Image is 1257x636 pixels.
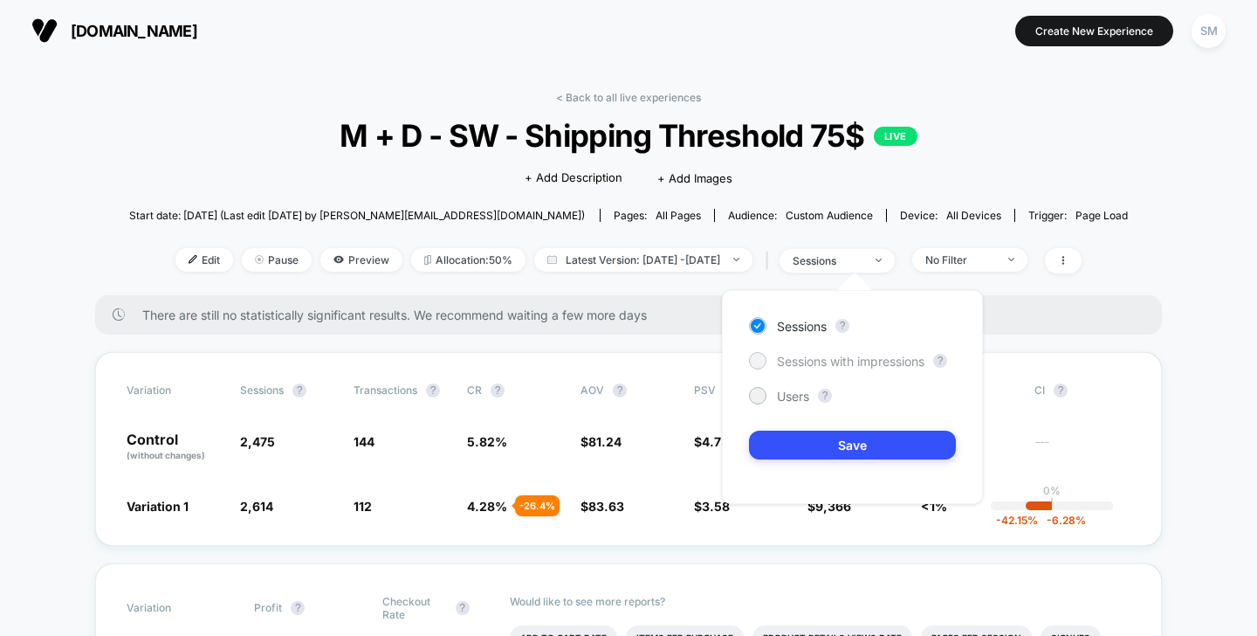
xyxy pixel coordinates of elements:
[1008,258,1014,261] img: end
[411,248,525,272] span: Allocation: 50%
[761,248,780,273] span: |
[793,254,862,267] div: sessions
[656,209,701,222] span: all pages
[580,384,604,397] span: AOV
[588,499,624,514] span: 83.63
[702,499,730,514] span: 3.58
[694,434,729,449] span: $
[1038,514,1086,527] span: -6.28 %
[613,384,627,397] button: ?
[786,209,873,222] span: Custom Audience
[1075,209,1128,222] span: Page Load
[510,595,1130,608] p: Would like to see more reports?
[382,595,447,621] span: Checkout Rate
[127,499,189,514] span: Variation 1
[1034,384,1130,397] span: CI
[925,253,995,266] div: No Filter
[1034,437,1130,462] span: ---
[876,259,882,262] img: end
[291,601,305,615] button: ?
[694,499,730,514] span: $
[240,384,284,397] span: Sessions
[426,384,440,397] button: ?
[946,209,1001,222] span: all devices
[556,91,701,104] a: < Back to all live experiences
[240,499,273,514] span: 2,614
[354,499,372,514] span: 112
[129,209,585,222] span: Start date: [DATE] (Last edit [DATE] by [PERSON_NAME][EMAIL_ADDRESS][DOMAIN_NAME])
[777,354,924,369] span: Sessions with impressions
[702,434,729,449] span: 4.73
[424,255,431,265] img: rebalance
[1050,497,1054,510] p: |
[1192,14,1226,48] div: SM
[886,209,1014,222] span: Device:
[777,319,827,334] span: Sessions
[525,169,622,187] span: + Add Description
[588,434,622,449] span: 81.24
[491,384,505,397] button: ?
[467,434,507,449] span: 5.82 %
[818,389,832,403] button: ?
[320,248,402,272] span: Preview
[657,171,732,185] span: + Add Images
[456,601,470,615] button: ?
[127,432,223,462] p: Control
[547,255,557,264] img: calendar
[580,434,622,449] span: $
[467,499,507,514] span: 4.28 %
[127,450,205,460] span: (without changes)
[127,595,223,621] span: Variation
[292,384,306,397] button: ?
[996,514,1038,527] span: -42.15 %
[26,17,203,45] button: [DOMAIN_NAME]
[242,248,312,272] span: Pause
[354,384,417,397] span: Transactions
[733,258,739,261] img: end
[255,255,264,264] img: end
[179,117,1078,154] span: M + D - SW - Shipping Threshold 75$
[189,255,197,264] img: edit
[240,434,275,449] span: 2,475
[175,248,233,272] span: Edit
[1043,484,1061,497] p: 0%
[1054,384,1068,397] button: ?
[614,209,701,222] div: Pages:
[933,354,947,368] button: ?
[777,389,809,404] span: Users
[254,601,282,614] span: Profit
[127,384,223,397] span: Variation
[467,384,482,397] span: CR
[534,248,752,272] span: Latest Version: [DATE] - [DATE]
[835,319,849,333] button: ?
[1028,209,1128,222] div: Trigger:
[749,431,956,460] button: Save
[515,495,560,516] div: - 26.4 %
[1015,16,1173,46] button: Create New Experience
[728,209,873,222] div: Audience:
[354,434,374,449] span: 144
[874,127,917,146] p: LIVE
[1186,13,1231,49] button: SM
[694,384,716,397] span: PSV
[31,17,58,44] img: Visually logo
[580,499,624,514] span: $
[142,308,1127,322] span: There are still no statistically significant results. We recommend waiting a few more days
[71,22,197,40] span: [DOMAIN_NAME]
